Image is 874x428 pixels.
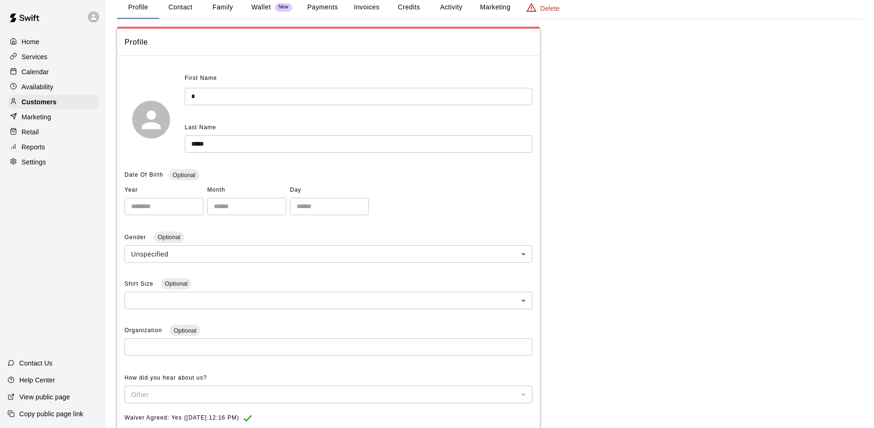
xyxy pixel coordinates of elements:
p: Reports [22,142,45,152]
span: Gender [125,234,148,241]
p: View public page [19,392,70,402]
span: Waiver Agreed: Yes ([DATE] 12:16 PM) [125,411,239,426]
a: Settings [8,155,98,169]
span: First Name [185,71,217,86]
a: Services [8,50,98,64]
p: Retail [22,127,39,137]
p: Calendar [22,67,49,77]
p: Home [22,37,39,47]
a: Calendar [8,65,98,79]
p: Wallet [251,2,271,12]
span: Organization [125,327,164,334]
span: Last Name [185,124,216,131]
a: Retail [8,125,98,139]
a: Customers [8,95,98,109]
span: Day [290,183,369,198]
p: Services [22,52,47,62]
span: Date Of Birth [125,171,163,178]
a: Marketing [8,110,98,124]
span: Month [207,183,286,198]
p: Copy public page link [19,409,83,419]
div: Unspecified [125,245,532,263]
span: How did you hear about us? [125,374,207,381]
span: Shirt Size [125,280,156,287]
span: Optional [170,327,200,334]
p: Settings [22,157,46,167]
a: Reports [8,140,98,154]
span: Optional [169,171,199,179]
p: Help Center [19,375,55,385]
p: Delete [540,4,560,13]
span: Optional [154,233,184,241]
p: Customers [22,97,56,107]
p: Contact Us [19,358,53,368]
a: Home [8,35,98,49]
a: Availability [8,80,98,94]
span: Year [125,183,203,198]
div: Other [125,386,532,403]
p: Marketing [22,112,51,122]
span: Optional [161,280,191,287]
span: Profile [125,36,532,48]
span: New [275,4,292,10]
p: Availability [22,82,54,92]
